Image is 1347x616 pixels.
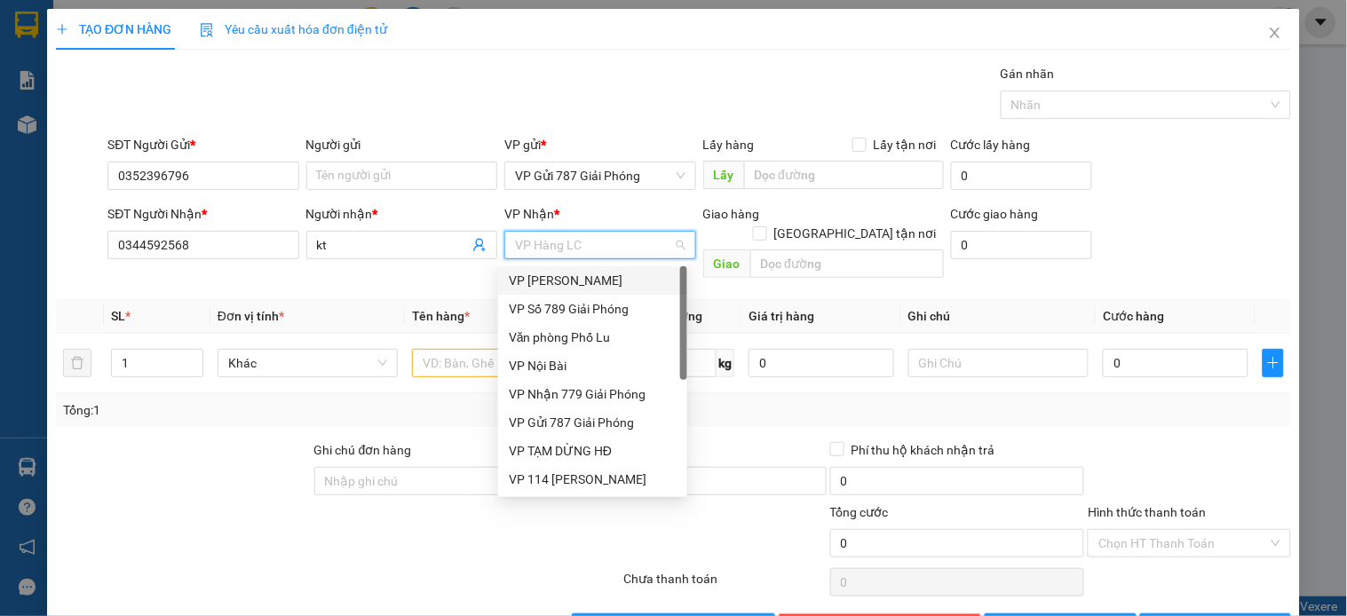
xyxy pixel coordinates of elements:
button: plus [1263,349,1284,377]
div: Văn phòng Phố Lu [509,328,677,347]
div: VP TẠM DỪNG HĐ [498,437,687,465]
input: 0 [749,349,894,377]
span: Đơn vị tính [218,309,284,323]
span: kg [717,349,734,377]
div: VP Gửi 787 Giải Phóng [498,408,687,437]
div: VP 114 [PERSON_NAME] [509,470,677,489]
div: SĐT Người Nhận [107,204,298,224]
span: TẠO ĐƠN HÀNG [56,22,171,36]
input: Ghi Chú [908,349,1089,377]
div: Tổng: 1 [63,400,521,420]
span: Lấy tận nơi [867,135,944,154]
span: Lấy [703,161,744,189]
input: Cước lấy hàng [951,162,1093,190]
h1: Trung chuyển [93,103,511,164]
div: VP gửi [504,135,695,154]
label: Cước lấy hàng [951,138,1031,152]
span: user-add [472,238,487,252]
div: VP Nhận 779 Giải Phóng [509,384,677,404]
span: Giao hàng [703,207,760,221]
button: Close [1250,9,1300,59]
span: Giá trị hàng [749,309,814,323]
div: Người nhận [306,204,497,224]
span: Tổng cước [830,505,889,519]
span: Cước hàng [1103,309,1164,323]
div: Người gửi [306,135,497,154]
span: [GEOGRAPHIC_DATA] tận nơi [767,224,944,243]
span: Lấy hàng [703,138,755,152]
input: Dọc đường [744,161,944,189]
div: Chưa thanh toán [622,569,828,600]
span: Giao [703,249,750,278]
span: VP Hàng LC [515,232,685,258]
input: Ghi chú đơn hàng [314,467,569,495]
div: VP Số 789 Giải Phóng [509,299,677,319]
div: VP Nội Bài [509,356,677,375]
input: Cước giao hàng [951,231,1093,259]
label: Gán nhãn [1001,67,1055,81]
span: SL [111,309,125,323]
span: Khác [228,350,387,376]
input: VD: Bàn, Ghế [412,349,592,377]
div: SĐT Người Gửi [107,135,298,154]
span: VP Nhận [504,207,554,221]
h2: VS4XKAWC [10,103,143,132]
span: Phí thu hộ khách nhận trả [844,440,1002,460]
span: Tên hàng [412,309,470,323]
label: Hình thức thanh toán [1088,505,1206,519]
th: Ghi chú [901,299,1096,334]
div: VP Nhận 779 Giải Phóng [498,380,687,408]
b: [DOMAIN_NAME] [237,14,429,43]
span: Yêu cầu xuất hóa đơn điện tử [200,22,387,36]
div: VP [PERSON_NAME] [509,271,677,290]
b: Sao Việt [107,42,217,71]
input: Dọc đường [750,249,944,278]
span: plus [56,23,68,36]
div: Văn phòng Phố Lu [498,323,687,351]
span: close [1268,26,1282,40]
div: VP Bảo Hà [498,266,687,295]
div: VP Số 789 Giải Phóng [498,295,687,323]
div: VP 114 Trần Nhật Duật [498,465,687,494]
label: Ghi chú đơn hàng [314,443,412,457]
img: logo.jpg [10,14,99,103]
div: VP Gửi 787 Giải Phóng [509,413,677,432]
button: delete [63,349,91,377]
div: VP Nội Bài [498,351,687,380]
span: plus [1264,356,1283,370]
span: VP Gửi 787 Giải Phóng [515,162,685,189]
label: Cước giao hàng [951,207,1039,221]
div: VP TẠM DỪNG HĐ [509,441,677,461]
img: icon [200,23,214,37]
